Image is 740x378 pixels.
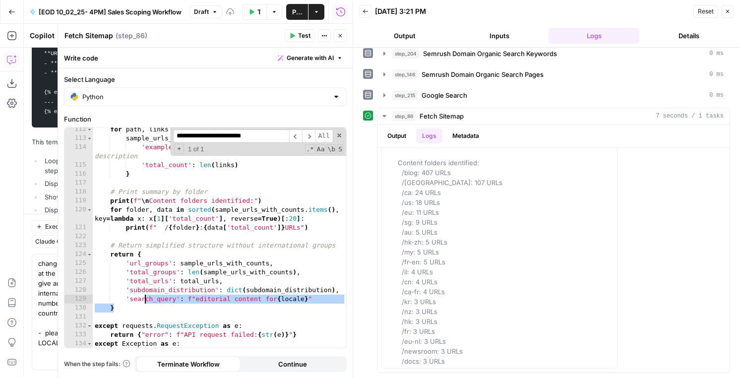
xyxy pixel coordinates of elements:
[709,49,724,58] span: 0 ms
[64,286,93,295] div: 128
[42,179,174,189] li: Display the group name in uppercase
[242,4,266,20] button: Test Data
[58,48,353,68] div: Write code
[45,222,73,231] span: Execution
[64,232,93,241] div: 122
[422,90,467,100] span: Google Search
[64,114,347,124] label: Function
[377,125,730,373] div: 7 seconds / 1 tasks
[287,54,334,63] span: Generate with AI
[64,74,347,84] label: Select Language
[285,29,315,42] button: Test
[289,129,302,143] span: ​
[446,128,485,143] button: Metadata
[64,196,93,205] div: 119
[64,277,93,286] div: 127
[194,7,209,16] span: Draft
[278,359,307,369] span: Continue
[35,237,130,247] input: Claude Opus 4.1
[174,144,184,154] span: Toggle Replace mode
[64,360,130,369] a: When the step fails:
[257,7,260,17] span: Test Data
[87,321,92,330] span: Toggle code folding, rows 132 through 133
[87,205,92,214] span: Toggle code folding, rows 120 through 121
[416,128,442,143] button: Logs
[420,111,464,121] span: Fetch Sitemap
[38,258,168,348] textarea: change this for step87 to say please look at the prioritized urls already, and then give an overv...
[377,87,730,103] button: 0 ms
[64,223,93,232] div: 121
[422,69,544,79] span: Semrush Domain Organic Search Pages
[157,359,220,369] span: Terminate Workflow
[377,108,730,124] button: 7 seconds / 1 tasks
[64,31,113,41] textarea: Fetch Sitemap
[709,91,724,100] span: 0 ms
[392,111,416,121] span: step_86
[82,92,328,102] input: Python
[549,28,639,44] button: Logs
[298,31,310,40] span: Test
[241,356,345,372] button: Continue
[42,156,174,176] li: Loop through each URL group from step_86.output.url_groups
[64,313,93,321] div: 131
[292,7,302,17] span: Publish
[32,137,174,147] p: This template will:
[87,125,92,134] span: Toggle code folding, rows 112 through 116
[64,304,93,313] div: 130
[64,259,93,268] div: 125
[656,112,724,121] span: 7 seconds / 1 tasks
[377,46,730,62] button: 0 ms
[87,134,92,143] span: Toggle code folding, rows 113 through 116
[64,205,93,223] div: 120
[64,179,93,188] div: 117
[116,31,147,41] span: ( step_86 )
[64,161,93,170] div: 115
[316,144,326,154] span: CaseSensitive Search
[24,4,187,20] button: [EOD 10_02_25- 4PM] Sales Scoping Workflow
[315,129,333,143] span: Alt-Enter
[64,143,93,161] div: 114
[643,28,734,44] button: Details
[377,66,730,82] button: 0 ms
[64,241,93,250] div: 123
[184,145,208,154] span: 1 of 1
[302,129,315,143] span: ​
[64,125,93,134] div: 112
[64,321,93,330] div: 132
[87,339,92,348] span: Toggle code folding, rows 134 through 135
[305,144,315,154] span: RegExp Search
[709,70,724,79] span: 0 ms
[32,220,77,233] button: Execution
[30,31,97,41] div: Copilot
[698,7,714,16] span: Reset
[392,49,419,59] span: step_204
[87,250,92,259] span: Toggle code folding, rows 124 through 130
[64,134,93,143] div: 113
[64,170,93,179] div: 116
[693,5,718,18] button: Reset
[392,90,418,100] span: step_215
[189,5,222,18] button: Draft
[274,52,347,64] button: Generate with AI
[327,144,337,154] span: Whole Word Search
[64,188,93,196] div: 118
[454,28,545,44] button: Inputs
[423,49,557,59] span: Semrush Domain Organic Search Keywords
[64,339,93,348] div: 134
[337,144,343,154] span: Search In Selection
[64,295,93,304] div: 129
[64,268,93,277] div: 126
[286,4,308,20] button: Publish
[42,205,174,225] li: Display up to 2 example URLs with their titles and descriptions
[392,69,418,79] span: step_146
[64,250,93,259] div: 124
[359,28,450,44] button: Output
[39,7,182,17] span: [EOD 10_02_25- 4PM] Sales Scoping Workflow
[381,128,412,143] button: Output
[42,192,174,202] li: Show the total URL count for that group
[398,40,614,365] span: Fetching sitemap from [DOMAIN_NAME] (including all subdomains)... Search: editorial content for u...
[64,330,93,339] div: 133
